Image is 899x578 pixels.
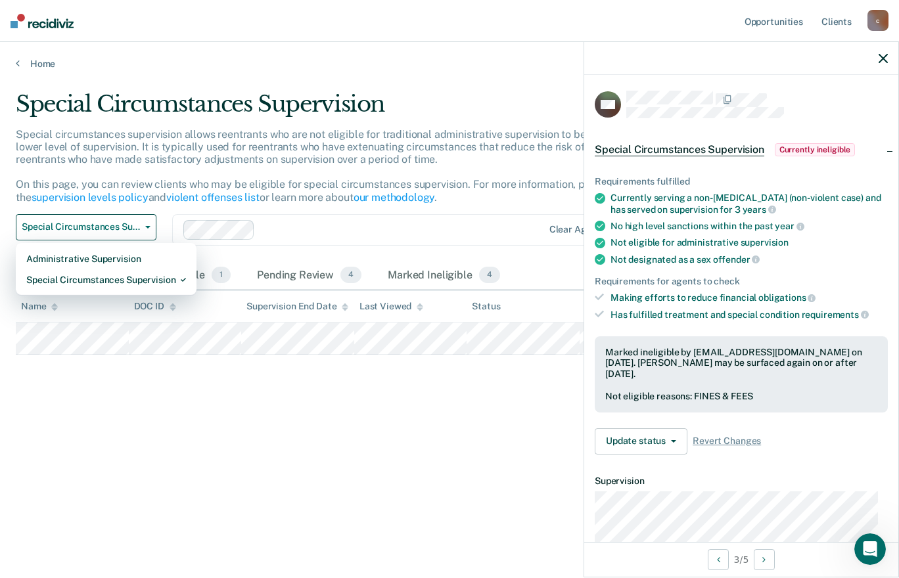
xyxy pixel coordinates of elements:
div: Clear agents [549,224,605,235]
span: obligations [758,292,816,303]
div: Special Circumstances SupervisionCurrently ineligible [584,129,898,171]
span: Revert Changes [693,435,761,447]
dt: Supervision [595,476,888,487]
div: Special Circumstances Supervision [16,91,690,128]
div: DOC ID [134,301,176,312]
span: Special Circumstances Supervision [595,143,764,156]
span: requirements [802,309,869,320]
div: Not designated as a sex [611,254,888,265]
div: Has fulfilled treatment and special condition [611,309,888,321]
a: violent offenses list [166,191,260,204]
button: Next Opportunity [754,549,775,570]
div: No high level sanctions within the past [611,220,888,232]
a: Home [16,58,883,70]
div: Not eligible for administrative [611,237,888,248]
div: Supervision End Date [246,301,348,312]
span: Special Circumstances Supervision [22,221,140,233]
div: Last Viewed [359,301,423,312]
div: Pending Review [254,261,364,290]
div: Requirements fulfilled [595,176,888,187]
span: Currently ineligible [775,143,856,156]
div: Special Circumstances Supervision [26,269,186,290]
div: 3 / 5 [584,542,898,577]
a: supervision levels policy [32,191,149,204]
div: Status [472,301,500,312]
div: c [867,10,888,31]
p: Special circumstances supervision allows reentrants who are not eligible for traditional administ... [16,128,661,204]
span: offender [713,254,760,265]
div: Administrative Supervision [26,248,186,269]
img: Recidiviz [11,14,74,28]
div: Name [21,301,58,312]
button: Update status [595,428,687,455]
div: Making efforts to reduce financial [611,292,888,303]
span: 1 [212,267,231,284]
div: Requirements for agents to check [595,276,888,287]
span: supervision [741,237,789,248]
span: 4 [340,267,361,284]
div: Not eligible reasons: FINES & FEES [605,391,877,402]
div: Marked ineligible by [EMAIL_ADDRESS][DOMAIN_NAME] on [DATE]. [PERSON_NAME] may be surfaced again ... [605,347,877,380]
a: our methodology [354,191,435,204]
iframe: Intercom live chat [854,533,886,565]
span: 4 [479,267,500,284]
span: year [775,221,804,231]
button: Previous Opportunity [708,549,729,570]
span: years [743,204,776,215]
div: Marked Ineligible [385,261,503,290]
div: Currently serving a non-[MEDICAL_DATA] (non-violent case) and has served on supervision for 3 [611,192,888,215]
